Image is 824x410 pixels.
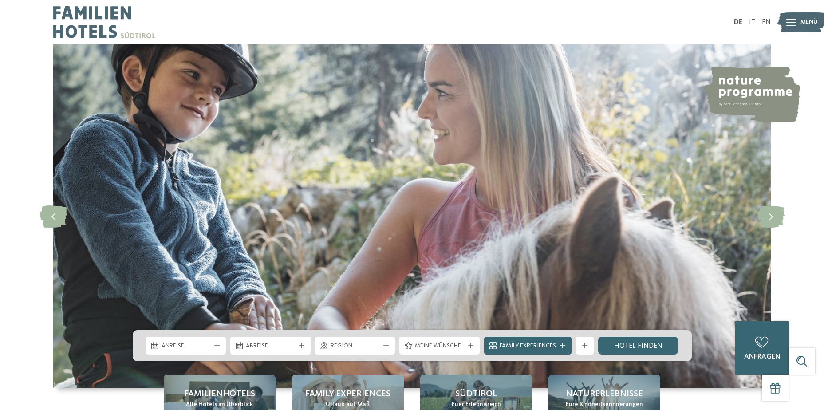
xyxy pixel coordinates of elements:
span: Family Experiences [305,388,390,400]
img: nature programme by Familienhotels Südtirol [702,67,800,122]
span: Familienhotels [184,388,255,400]
a: EN [762,19,771,26]
a: IT [749,19,755,26]
img: Familienhotels Südtirol: The happy family places [53,44,771,388]
span: Urlaub auf Maß [326,400,370,409]
span: Region [331,342,380,351]
span: Abreise [246,342,295,351]
span: Naturerlebnisse [566,388,643,400]
span: Euer Erlebnisreich [452,400,501,409]
span: Südtirol [455,388,497,400]
span: Anreise [162,342,211,351]
a: anfragen [735,321,789,375]
span: Eure Kindheitserinnerungen [566,400,643,409]
a: DE [734,19,742,26]
span: Family Experiences [500,342,556,351]
span: Menü [800,18,818,27]
span: anfragen [744,353,780,360]
span: Alle Hotels im Überblick [186,400,253,409]
a: Hotel finden [598,337,678,355]
span: Meine Wünsche [415,342,464,351]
